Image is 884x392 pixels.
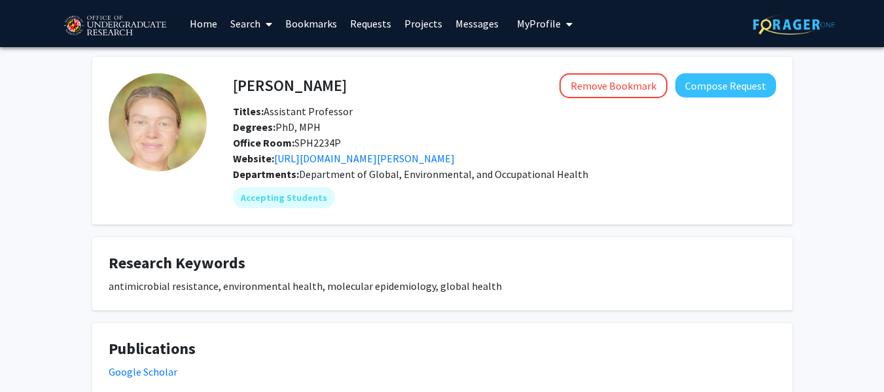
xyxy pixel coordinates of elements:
b: Office Room: [233,136,294,149]
span: PhD, MPH [233,120,321,134]
b: Website: [233,152,274,165]
a: Projects [398,1,449,46]
a: Home [183,1,224,46]
a: Search [224,1,279,46]
mat-chip: Accepting Students [233,187,335,208]
a: Google Scholar [109,365,177,378]
h4: Publications [109,340,776,359]
span: My Profile [517,17,561,30]
h4: [PERSON_NAME] [233,73,347,98]
button: Remove Bookmark [559,73,667,98]
span: Assistant Professor [233,105,353,118]
img: ForagerOne Logo [753,14,835,35]
img: University of Maryland Logo [60,10,170,43]
img: Profile Picture [109,73,207,171]
span: SPH2234P [233,136,341,149]
h4: Research Keywords [109,254,776,273]
button: Compose Request to Heather Amato [675,73,776,98]
a: Messages [449,1,505,46]
a: Opens in a new tab [274,152,455,165]
b: Degrees: [233,120,275,134]
b: Titles: [233,105,264,118]
span: Department of Global, Environmental, and Occupational Health [299,168,588,181]
div: antimicrobial resistance, environmental health, molecular epidemiology, global health [109,278,776,294]
a: Bookmarks [279,1,344,46]
b: Departments: [233,168,299,181]
a: Requests [344,1,398,46]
